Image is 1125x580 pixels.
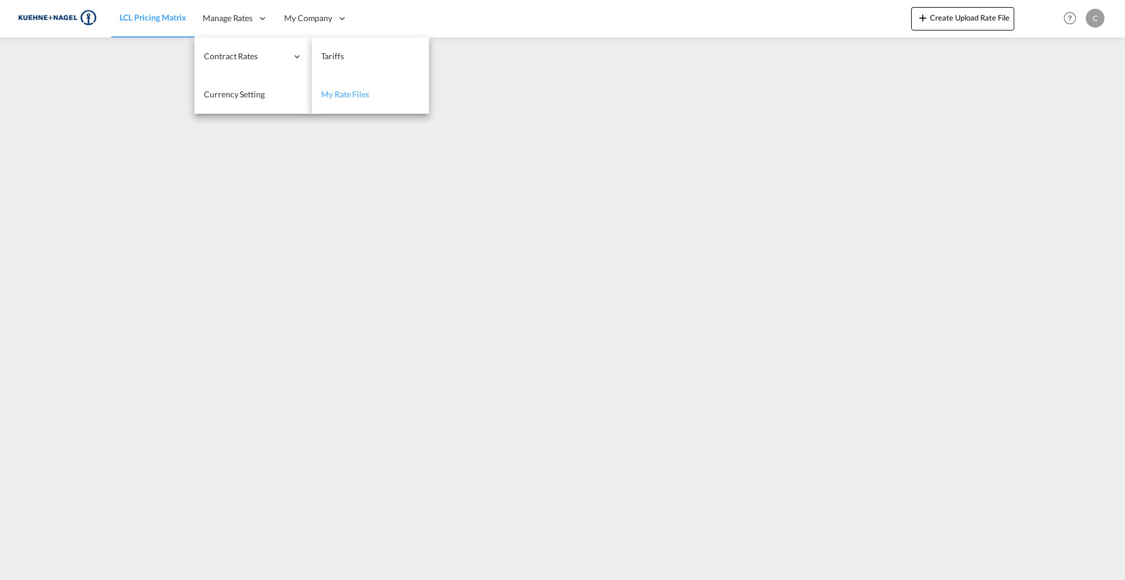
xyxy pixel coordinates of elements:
[120,12,186,22] span: LCL Pricing Matrix
[204,89,264,99] span: Currency Setting
[911,7,1014,30] button: icon-plus 400-fgCreate Upload Rate File
[195,76,312,114] a: Currency Setting
[321,89,369,99] span: My Rate Files
[1060,8,1086,29] div: Help
[284,12,332,24] span: My Company
[195,38,312,76] div: Contract Rates
[204,50,287,62] span: Contract Rates
[312,38,429,76] a: Tariffs
[321,51,343,61] span: Tariffs
[312,76,429,114] a: My Rate Files
[203,12,253,24] span: Manage Rates
[18,5,97,32] img: 36441310f41511efafde313da40ec4a4.png
[916,11,930,25] md-icon: icon-plus 400-fg
[1086,9,1104,28] div: C
[1060,8,1080,28] span: Help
